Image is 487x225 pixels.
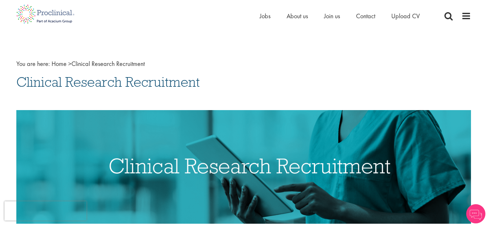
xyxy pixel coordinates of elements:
[356,12,375,20] a: Contact
[16,73,200,91] span: Clinical Research Recruitment
[324,12,340,20] a: Join us
[391,12,420,20] a: Upload CV
[16,110,471,224] img: Clinical Research Recruitment
[52,60,145,68] span: Clinical Research Recruitment
[4,201,86,221] iframe: reCAPTCHA
[68,60,71,68] span: >
[287,12,308,20] a: About us
[466,204,485,223] img: Chatbot
[52,60,67,68] a: breadcrumb link to Home
[16,60,50,68] span: You are here:
[260,12,271,20] a: Jobs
